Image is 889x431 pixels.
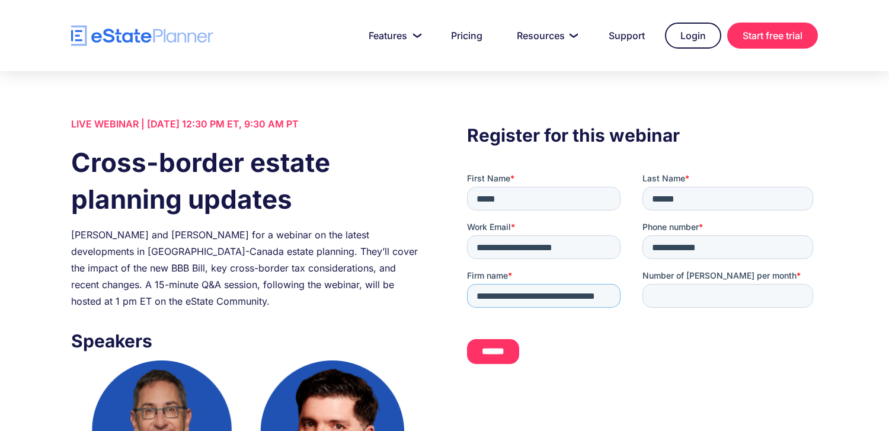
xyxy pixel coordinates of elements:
a: Resources [503,24,589,47]
a: Features [354,24,431,47]
div: [PERSON_NAME] and [PERSON_NAME] for a webinar on the latest developments in [GEOGRAPHIC_DATA]-Can... [71,226,422,309]
a: Support [594,24,659,47]
a: home [71,25,213,46]
h3: Speakers [71,327,422,355]
iframe: Form 0 [467,173,818,374]
a: Start free trial [727,23,818,49]
a: Login [665,23,721,49]
div: LIVE WEBINAR | [DATE] 12:30 PM ET, 9:30 AM PT [71,116,422,132]
h3: Register for this webinar [467,122,818,149]
h1: Cross-border estate planning updates [71,144,422,218]
a: Pricing [437,24,497,47]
